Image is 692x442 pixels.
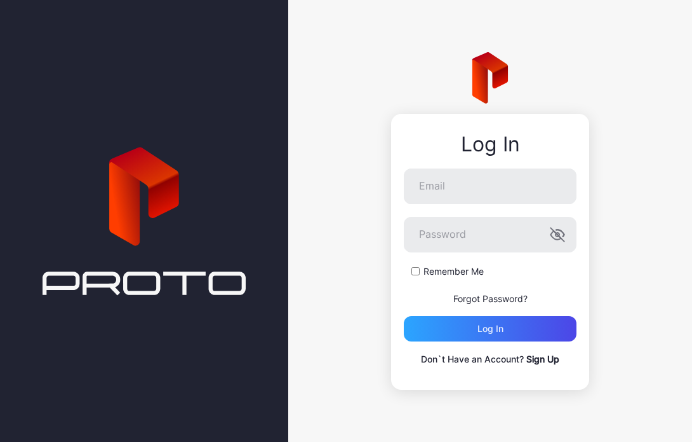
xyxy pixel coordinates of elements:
button: Password [550,227,565,242]
a: Forgot Password? [453,293,528,304]
button: Log in [404,316,576,342]
div: Log In [404,133,576,156]
input: Email [404,169,576,204]
label: Remember Me [423,265,484,278]
p: Don`t Have an Account? [404,352,576,367]
a: Sign Up [526,354,559,364]
input: Password [404,217,576,252]
div: Log in [477,324,503,334]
